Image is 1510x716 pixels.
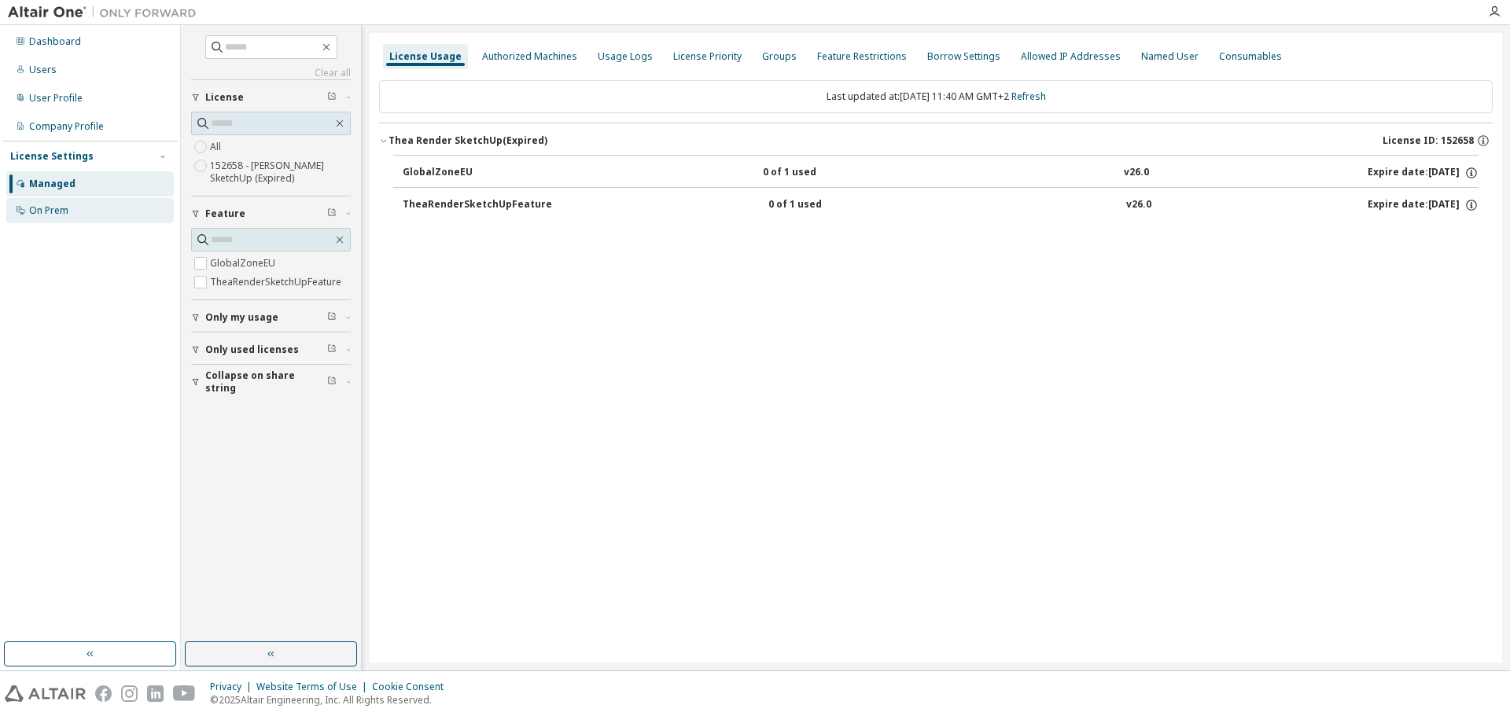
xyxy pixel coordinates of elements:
[256,681,372,693] div: Website Terms of Use
[205,343,299,356] span: Only used licenses
[327,343,337,356] span: Clear filter
[29,178,75,190] div: Managed
[1126,198,1151,212] div: v26.0
[403,198,552,212] div: TheaRenderSketchUpFeature
[95,685,112,702] img: facebook.svg
[205,91,244,104] span: License
[29,92,83,105] div: User Profile
[1124,166,1149,180] div: v26.0
[1368,198,1479,212] div: Expire date: [DATE]
[1141,50,1199,63] div: Named User
[403,188,1479,222] button: TheaRenderSketchUpFeature0 of 1 usedv26.0Expire date:[DATE]
[817,50,907,63] div: Feature Restrictions
[210,273,344,292] label: TheaRenderSketchUpFeature
[173,685,196,702] img: youtube.svg
[389,134,547,147] div: Thea Render SketchUp (Expired)
[210,681,256,693] div: Privacy
[191,365,351,399] button: Collapse on share string
[598,50,653,63] div: Usage Logs
[191,332,351,367] button: Only used licenses
[191,80,351,115] button: License
[673,50,742,63] div: License Priority
[121,685,138,702] img: instagram.svg
[10,150,94,163] div: License Settings
[191,300,351,335] button: Only my usage
[327,311,337,324] span: Clear filter
[29,35,81,48] div: Dashboard
[205,311,278,324] span: Only my usage
[210,693,453,707] p: © 2025 Altair Engineering, Inc. All Rights Reserved.
[8,5,204,20] img: Altair One
[379,123,1493,158] button: Thea Render SketchUp(Expired)License ID: 152658
[389,50,462,63] div: License Usage
[763,166,904,180] div: 0 of 1 used
[403,156,1479,190] button: GlobalZoneEU0 of 1 usedv26.0Expire date:[DATE]
[1219,50,1282,63] div: Consumables
[327,376,337,388] span: Clear filter
[1383,134,1474,147] span: License ID: 152658
[147,685,164,702] img: linkedin.svg
[210,156,351,188] label: 152658 - [PERSON_NAME] SketchUp (Expired)
[482,50,577,63] div: Authorized Machines
[205,369,327,395] span: Collapse on share string
[5,685,86,702] img: altair_logo.svg
[327,207,337,220] span: Clear filter
[191,67,351,79] a: Clear all
[768,198,910,212] div: 0 of 1 used
[1011,90,1046,103] a: Refresh
[327,91,337,104] span: Clear filter
[191,196,351,231] button: Feature
[29,120,104,133] div: Company Profile
[762,50,797,63] div: Groups
[372,681,453,693] div: Cookie Consent
[29,204,68,217] div: On Prem
[1021,50,1121,63] div: Allowed IP Addresses
[403,166,544,180] div: GlobalZoneEU
[379,80,1493,113] div: Last updated at: [DATE] 11:40 AM GMT+2
[29,64,57,76] div: Users
[1368,166,1479,180] div: Expire date: [DATE]
[210,138,224,156] label: All
[210,254,278,273] label: GlobalZoneEU
[205,207,245,220] span: Feature
[927,50,1000,63] div: Borrow Settings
